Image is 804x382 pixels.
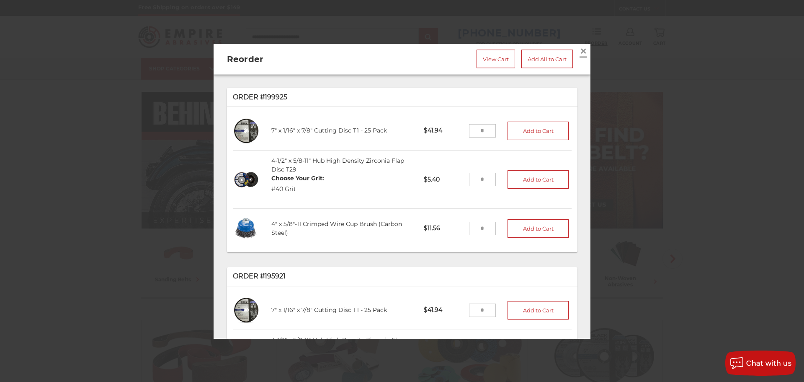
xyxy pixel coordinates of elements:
[233,166,260,193] img: 4-1/2
[508,121,569,140] button: Add to Cart
[521,49,573,68] a: Add All to Cart
[271,185,324,194] dd: #40 Grit
[271,157,404,173] a: 4-1/2" x 5/8-11" Hub High Density Zirconia Flap Disc T29
[233,117,260,144] img: 7
[508,170,569,189] button: Add to Cart
[233,296,260,324] img: 7
[477,49,515,68] a: View Cart
[418,300,469,320] p: $41.94
[508,301,569,319] button: Add to Cart
[580,42,587,59] span: ×
[271,336,404,352] a: 4-1/2" x 5/8-11" Hub High Density Zirconia Flap Disc T29
[271,220,402,236] a: 4" x 5/8"-11 Crimped Wire Cup Brush (Carbon Steel)
[271,174,324,183] dt: Choose Your Grit:
[577,44,590,57] a: Close
[227,52,365,65] h2: Reorder
[233,92,572,102] p: Order #199925
[508,219,569,237] button: Add to Cart
[418,120,469,141] p: $41.94
[746,359,791,367] span: Chat with us
[725,351,796,376] button: Chat with us
[233,271,572,281] p: Order #195921
[418,218,469,239] p: $11.56
[418,169,469,190] p: $5.40
[271,306,387,314] a: 7" x 1/16" x 7/8" Cutting Disc T1 - 25 Pack
[271,127,387,134] a: 7" x 1/16" x 7/8" Cutting Disc T1 - 25 Pack
[233,215,260,242] img: 4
